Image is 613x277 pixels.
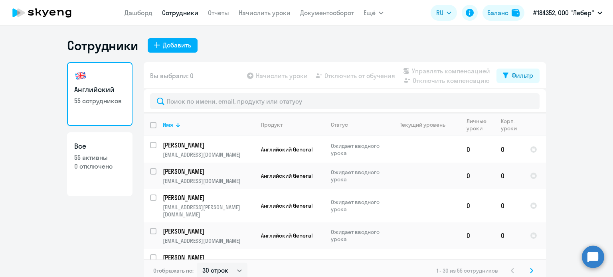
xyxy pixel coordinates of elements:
a: [PERSON_NAME] [163,167,254,176]
div: Корп. уроки [501,118,523,132]
a: Сотрудники [162,9,198,17]
button: RU [431,5,457,21]
p: Ожидает вводного урока [331,142,386,157]
div: Текущий уровень [400,121,445,128]
h3: Все [74,141,125,151]
p: [PERSON_NAME] [163,141,253,149]
span: Английский General [261,232,312,239]
td: 0 [494,222,524,249]
span: RU [436,8,443,18]
span: Отображать по: [153,267,194,274]
a: Все55 активны0 отключено [67,132,132,196]
span: Английский General [261,146,312,153]
span: Ещё [364,8,376,18]
a: Дашборд [125,9,152,17]
p: [EMAIL_ADDRESS][DOMAIN_NAME] [163,237,254,244]
div: Имя [163,121,173,128]
div: Добавить [163,40,191,50]
p: [EMAIL_ADDRESS][DOMAIN_NAME] [163,177,254,185]
td: 0 [460,163,494,189]
a: Английский55 сотрудников [67,62,132,126]
div: Личные уроки [467,118,494,132]
div: Личные уроки [467,118,487,132]
div: Продукт [261,121,324,128]
div: Корп. уроки [501,118,517,132]
img: english [74,69,87,82]
a: Документооборот [300,9,354,17]
a: [PERSON_NAME] [163,193,254,202]
p: Ожидает вводного урока [331,228,386,243]
button: Ещё [364,5,384,21]
p: Ожидает вводного урока [331,169,386,183]
p: [EMAIL_ADDRESS][DOMAIN_NAME] [163,151,254,158]
a: Начислить уроки [239,9,291,17]
a: Отчеты [208,9,229,17]
span: Вы выбрали: 0 [150,71,194,81]
td: 0 [494,136,524,163]
td: 0 [460,189,494,222]
span: Английский General [261,202,312,209]
td: 0 [460,136,494,163]
div: Текущий уровень [392,121,460,128]
div: Баланс [487,8,508,18]
td: 0 [494,189,524,222]
a: [PERSON_NAME] [163,141,254,149]
p: #184352, ООО "Лебер" [533,8,594,18]
button: Балансbalance [482,5,524,21]
div: Фильтр [512,71,533,80]
div: Статус [331,121,386,128]
input: Поиск по имени, email, продукту или статусу [150,93,540,109]
button: Фильтр [496,69,540,83]
div: Статус [331,121,348,128]
button: Добавить [148,38,198,53]
h1: Сотрудники [67,37,138,53]
p: [EMAIL_ADDRESS][PERSON_NAME][DOMAIN_NAME] [163,204,254,218]
h3: Английский [74,84,125,95]
img: balance [512,9,520,17]
span: 1 - 30 из 55 сотрудников [437,267,498,274]
p: 55 сотрудников [74,96,125,105]
p: 0 отключено [74,162,125,171]
p: [PERSON_NAME] [163,167,253,176]
div: Имя [163,121,254,128]
td: 0 [494,163,524,189]
a: [PERSON_NAME] [163,253,254,262]
p: 55 активны [74,153,125,162]
div: Продукт [261,121,283,128]
span: Английский General [261,172,312,179]
button: #184352, ООО "Лебер" [529,3,606,22]
p: Ожидает вводного урока [331,258,386,273]
p: Ожидает вводного урока [331,198,386,213]
a: [PERSON_NAME] [163,227,254,236]
p: [PERSON_NAME] [163,193,253,202]
p: [PERSON_NAME] [163,253,253,262]
td: 0 [460,222,494,249]
p: [PERSON_NAME] [163,227,253,236]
